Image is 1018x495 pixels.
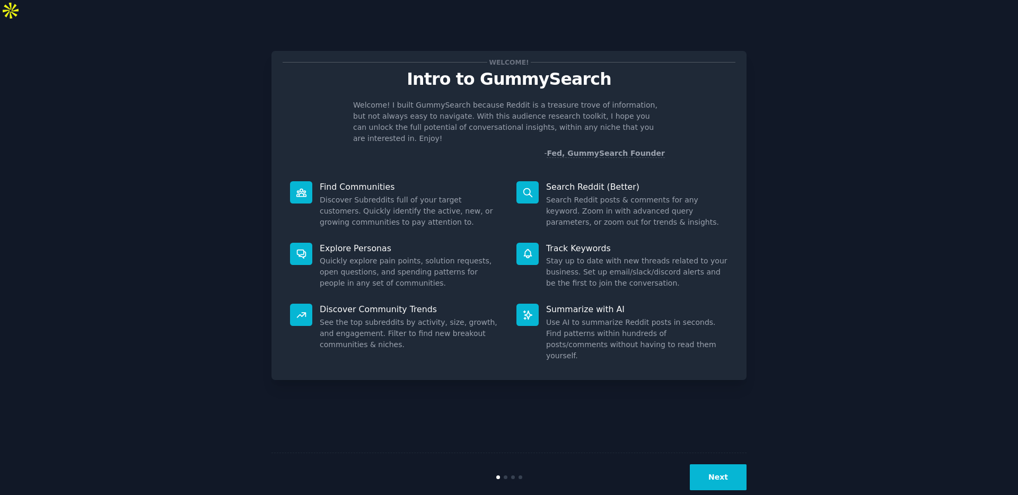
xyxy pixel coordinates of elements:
span: Welcome! [487,57,531,68]
p: Welcome! I built GummySearch because Reddit is a treasure trove of information, but not always ea... [353,100,665,144]
p: Discover Community Trends [320,304,502,315]
p: Track Keywords [546,243,728,254]
dd: See the top subreddits by activity, size, growth, and engagement. Filter to find new breakout com... [320,317,502,350]
p: Explore Personas [320,243,502,254]
dd: Quickly explore pain points, solution requests, open questions, and spending patterns for people ... [320,255,502,289]
a: Fed, GummySearch Founder [547,149,665,158]
p: Intro to GummySearch [283,70,735,89]
div: - [544,148,665,159]
dd: Search Reddit posts & comments for any keyword. Zoom in with advanced query parameters, or zoom o... [546,195,728,228]
dd: Stay up to date with new threads related to your business. Set up email/slack/discord alerts and ... [546,255,728,289]
dd: Discover Subreddits full of your target customers. Quickly identify the active, new, or growing c... [320,195,502,228]
p: Find Communities [320,181,502,192]
p: Summarize with AI [546,304,728,315]
button: Next [690,464,747,490]
p: Search Reddit (Better) [546,181,728,192]
dd: Use AI to summarize Reddit posts in seconds. Find patterns within hundreds of posts/comments with... [546,317,728,361]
